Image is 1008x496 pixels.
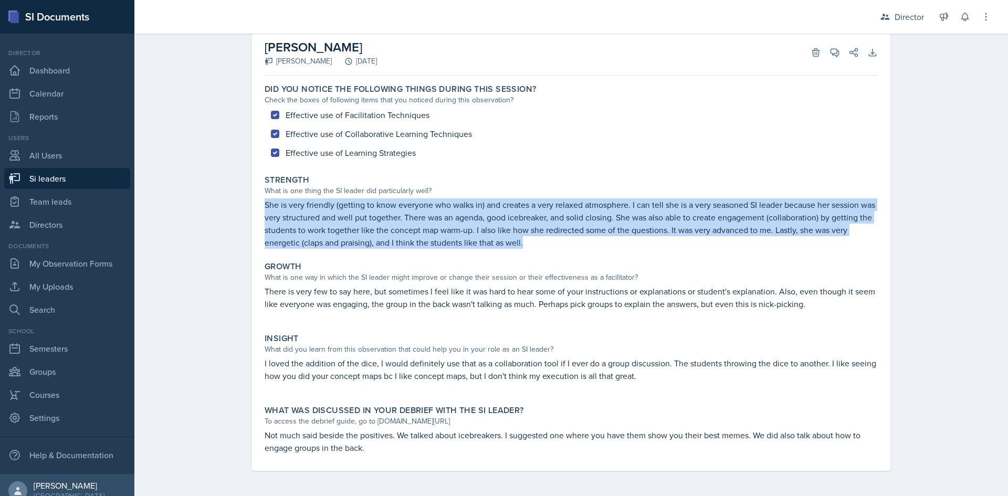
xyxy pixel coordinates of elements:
p: I loved the addition of the dice, I would definitely use that as a collaboration tool if I ever d... [265,357,878,382]
p: Not much said beside the positives. We talked about icebreakers. I suggested one where you have t... [265,429,878,454]
div: [PERSON_NAME] [34,480,104,491]
a: Calendar [4,83,130,104]
a: Search [4,299,130,320]
a: All Users [4,145,130,166]
label: Did you notice the following things during this session? [265,84,536,94]
div: What did you learn from this observation that could help you in your role as an SI leader? [265,344,878,355]
label: What was discussed in your debrief with the SI Leader? [265,405,524,416]
div: School [4,326,130,336]
a: Semesters [4,338,130,359]
h2: [PERSON_NAME] [265,38,377,57]
a: Groups [4,361,130,382]
div: What is one way in which the SI leader might improve or change their session or their effectivene... [265,272,878,283]
label: Insight [265,333,299,344]
a: Courses [4,384,130,405]
a: My Observation Forms [4,253,130,274]
label: Growth [265,261,301,272]
a: Si leaders [4,168,130,189]
div: Director [895,10,924,23]
div: Users [4,133,130,143]
a: Settings [4,407,130,428]
p: There is very few to say here, but sometimes I feel like it was hard to hear some of your instruc... [265,285,878,310]
div: [PERSON_NAME] [265,56,332,67]
p: She is very friendly (getting to know everyone who walks in) and creates a very relaxed atmospher... [265,198,878,249]
div: To access the debrief guide, go to [DOMAIN_NAME][URL] [265,416,878,427]
a: Dashboard [4,60,130,81]
div: Check the boxes of following items that you noticed during this observation? [265,94,878,105]
label: Strength [265,175,309,185]
div: Help & Documentation [4,445,130,466]
div: What is one thing the SI leader did particularly well? [265,185,878,196]
a: Reports [4,106,130,127]
div: Director [4,48,130,58]
a: Directors [4,214,130,235]
a: Team leads [4,191,130,212]
div: [DATE] [332,56,377,67]
a: My Uploads [4,276,130,297]
div: Documents [4,241,130,251]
